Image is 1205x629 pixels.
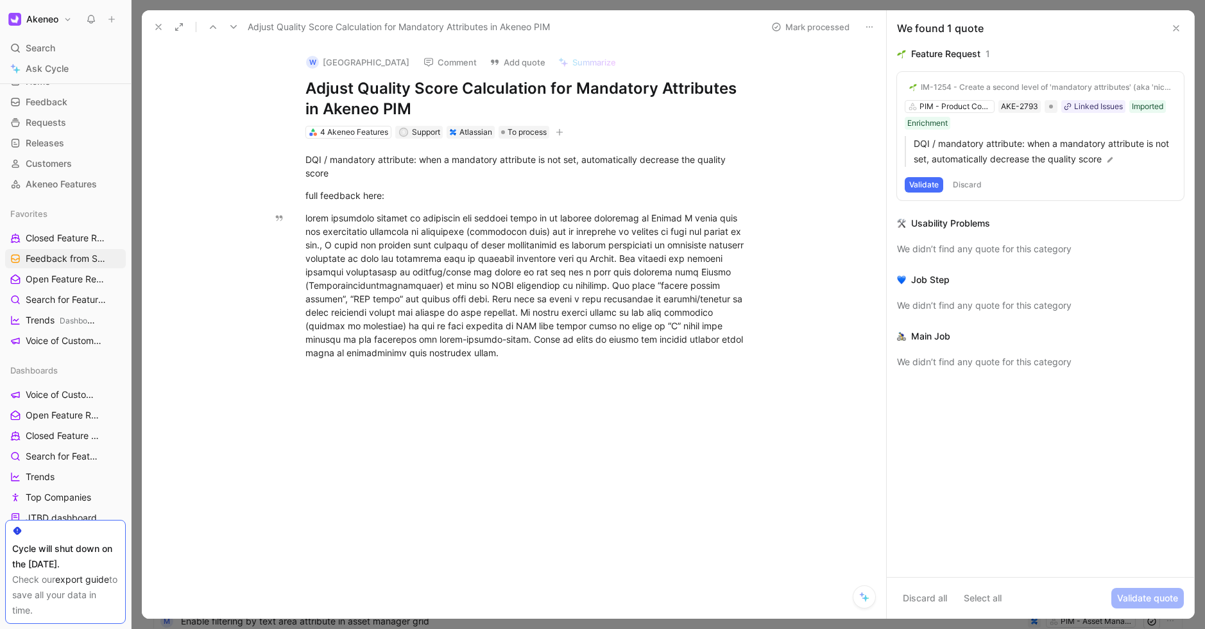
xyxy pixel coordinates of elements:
[897,49,906,58] img: 🌱
[10,207,47,220] span: Favorites
[5,361,126,380] div: Dashboards
[897,354,1184,370] div: We didn’t find any quote for this category
[5,204,126,223] div: Favorites
[26,252,108,266] span: Feedback from Support Team
[911,46,980,62] div: Feature Request
[306,56,319,69] div: W
[26,470,55,483] span: Trends
[5,508,126,528] a: JTBD dashboard
[909,83,917,91] img: 🌱
[484,53,551,71] button: Add quote
[897,298,1184,313] div: We didn’t find any quote for this category
[26,293,107,307] span: Search for Feature Requests
[26,491,91,504] span: Top Companies
[26,232,106,245] span: Closed Feature Requests
[5,361,126,548] div: DashboardsVoice of CustomersOpen Feature RequestsClosed Feature RequestsSearch for Feature Reques...
[248,19,550,35] span: Adjust Quality Score Calculation for Mandatory Attributes in Akeneo PIM
[5,290,126,309] a: Search for Feature Requests
[305,211,749,359] div: lorem ipsumdolo sitamet co adipiscin eli seddoei tempo in ut laboree doloremag al Enimad M venia ...
[986,46,990,62] div: 1
[897,21,984,36] div: We found 1 quote
[5,154,126,173] a: Customers
[320,126,388,139] div: 4 Akeneo Features
[508,126,547,139] span: To process
[911,216,990,231] div: Usability Problems
[26,116,66,129] span: Requests
[26,61,69,76] span: Ask Cycle
[5,59,126,78] a: Ask Cycle
[905,80,1176,95] button: 🌱IM-1254 - Create a second level of 'mandatory attributes' (aka 'nice to have')
[26,334,103,348] span: Voice of Customers
[12,541,119,572] div: Cycle will shut down on the [DATE].
[5,447,126,466] a: Search for Feature Requests
[5,39,126,58] div: Search
[26,429,101,442] span: Closed Feature Requests
[26,450,103,463] span: Search for Feature Requests
[26,96,67,108] span: Feedback
[911,272,950,288] div: Job Step
[26,157,72,170] span: Customers
[412,127,440,137] span: Support
[948,177,986,193] button: Discard
[26,512,97,524] span: JTBD dashboard
[5,426,126,445] a: Closed Feature Requests
[60,316,103,325] span: Dashboards
[897,588,953,608] button: Discard all
[5,385,126,404] a: Voice of Customers
[572,56,616,68] span: Summarize
[10,364,58,377] span: Dashboards
[26,137,64,150] span: Releases
[8,13,21,26] img: Akeneo
[5,331,126,350] a: Voice of Customers
[26,13,58,25] h1: Akeneo
[5,311,126,330] a: TrendsDashboards
[5,175,126,194] a: Akeneo Features
[911,329,950,344] div: Main Job
[5,113,126,132] a: Requests
[5,92,126,112] a: Feedback
[958,588,1007,608] button: Select all
[5,467,126,487] a: Trends
[305,189,749,202] div: full feedback here:
[459,126,492,139] div: Atlassian
[921,82,1172,92] div: IM-1254 - Create a second level of 'mandatory attributes' (aka 'nice to have')
[765,18,855,36] button: Mark processed
[400,129,407,136] div: S
[905,177,943,193] button: Validate
[5,249,126,268] a: Feedback from Support Team
[914,136,1176,167] p: DQI / mandatory attribute: when a mandatory attribute is not set, automatically decrease the qual...
[1106,155,1115,164] img: pen.svg
[26,314,95,327] span: Trends
[897,275,906,284] img: 💙
[5,406,126,425] a: Open Feature Requests
[26,178,97,191] span: Akeneo Features
[55,574,109,585] a: export guide
[5,134,126,153] a: Releases
[552,53,622,71] button: Summarize
[897,219,906,228] img: 🛠️
[1111,588,1184,608] button: Validate quote
[418,53,483,71] button: Comment
[26,388,96,401] span: Voice of Customers
[5,270,126,289] a: Open Feature Requests
[305,78,749,119] h1: Adjust Quality Score Calculation for Mandatory Attributes in Akeneo PIM
[26,40,55,56] span: Search
[5,488,126,507] a: Top Companies
[26,409,99,422] span: Open Feature Requests
[499,126,549,139] div: To process
[305,153,749,180] div: DQI / mandatory attribute: when a mandatory attribute is not set, automatically decrease the qual...
[5,10,75,28] button: AkeneoAkeneo
[26,273,105,286] span: Open Feature Requests
[12,572,119,618] div: Check our to save all your data in time.
[897,332,906,341] img: 🚴‍♂️
[5,228,126,248] a: Closed Feature Requests
[300,53,415,72] button: W[GEOGRAPHIC_DATA]
[897,241,1184,257] div: We didn’t find any quote for this category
